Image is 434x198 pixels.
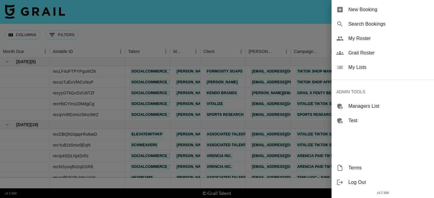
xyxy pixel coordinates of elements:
[332,31,434,46] div: My Roster
[348,164,429,172] span: Terms
[348,117,429,124] span: Test
[332,46,434,60] div: Grail Roster
[348,20,429,28] span: Search Bookings
[332,113,434,128] div: Test
[332,99,434,113] div: Managers List
[348,64,429,71] span: My Lists
[332,60,434,75] div: My Lists
[332,190,434,196] div: v 1.7.100
[348,35,429,42] span: My Roster
[332,17,434,31] div: Search Bookings
[348,179,429,186] span: Log Out
[332,175,434,190] div: Log Out
[348,103,429,110] span: Managers List
[332,161,434,175] div: Terms
[332,2,434,17] div: New Booking
[332,85,434,99] div: ADMIN TOOLS
[348,6,429,13] span: New Booking
[348,49,429,57] span: Grail Roster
